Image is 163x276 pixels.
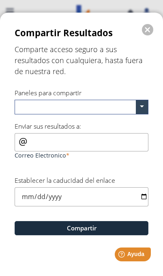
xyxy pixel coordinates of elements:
button: Compartir [15,221,148,235]
label: Correo Electronico [15,151,148,159]
label: Enviar sus resultados a: [15,122,81,131]
span:  [144,26,151,33]
iframe: Help widget launcher [91,244,154,267]
h5: Comparte acceso seguro a sus resultados con cualquiera, hasta fuera de nuestra red. [15,44,148,77]
label: Paneles para compartir [15,88,81,97]
label: Establecer la caducidad del enlace [15,176,115,185]
h3: Compartir Resultados [15,26,113,40]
